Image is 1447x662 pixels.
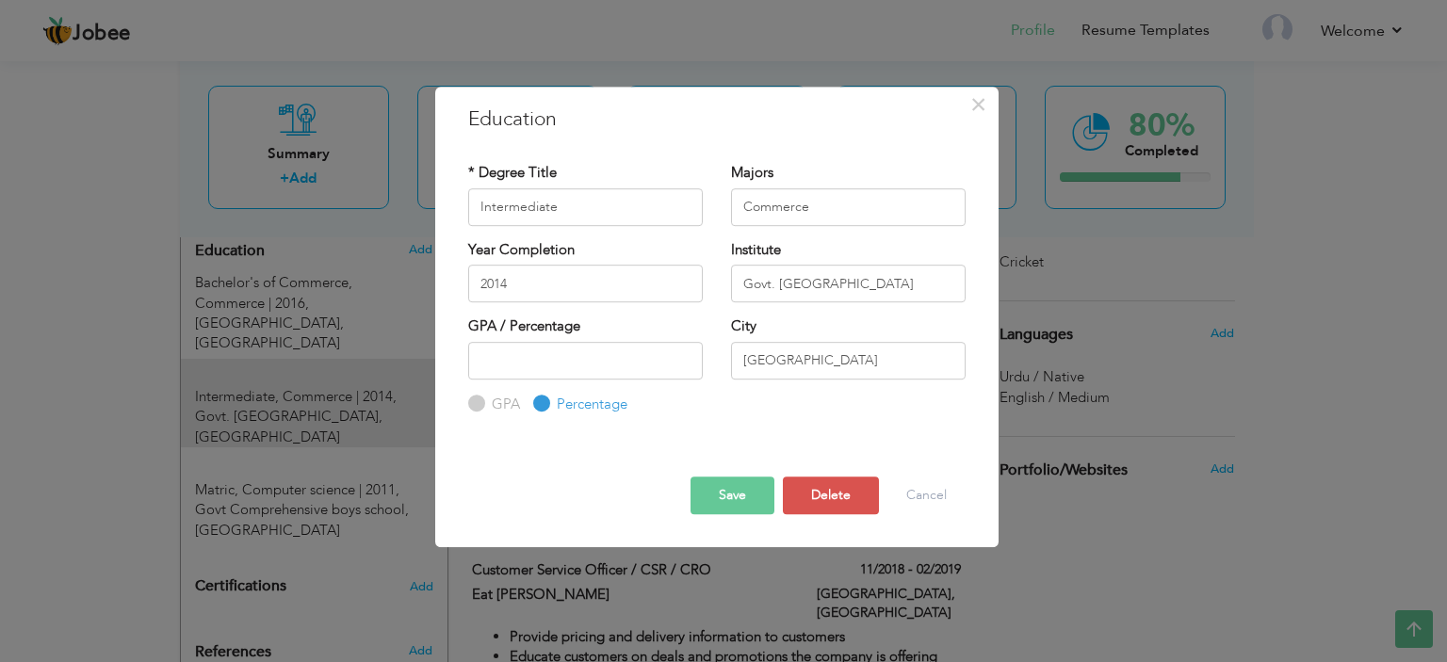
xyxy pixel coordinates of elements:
[691,476,774,514] button: Save
[964,89,994,120] button: Close
[487,395,520,414] label: GPA
[468,316,580,336] label: GPA / Percentage
[887,476,966,514] button: Cancel
[731,163,773,183] label: Majors
[783,476,879,514] button: Delete
[195,232,433,541] div: Add your educational degree.
[731,316,756,336] label: City
[552,395,627,414] label: Percentage
[731,240,781,260] label: Institute
[468,240,575,260] label: Year Completion
[468,105,966,134] h3: Education
[970,88,986,121] span: ×
[468,163,557,183] label: * Degree Title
